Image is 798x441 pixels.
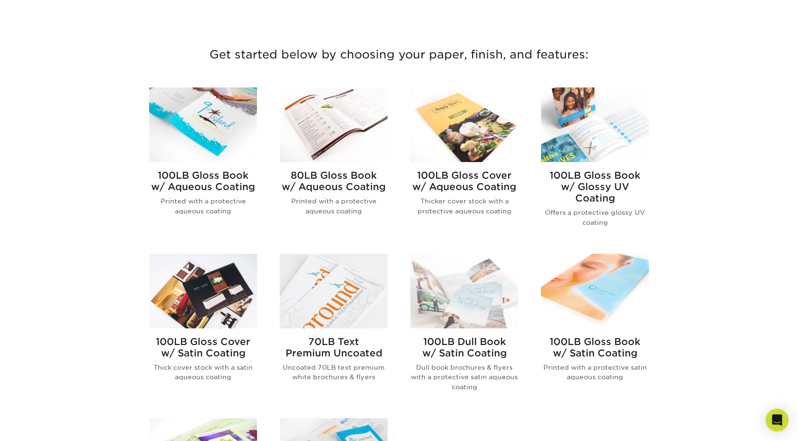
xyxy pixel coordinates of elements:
h3: Get started below by choosing your paper, finish, and features: [121,33,677,76]
a: 100LB Gloss Book<br/>w/ Glossy UV Coating Brochures & Flyers 100LB Gloss Bookw/ Glossy UV Coating... [541,87,649,242]
img: 100LB Gloss Cover<br/>w/ Aqueous Coating Brochures & Flyers [410,87,518,162]
img: 70LB Text<br/>Premium Uncoated Brochures & Flyers [280,254,388,328]
img: 100LB Gloss Book<br/>w/ Aqueous Coating Brochures & Flyers [149,87,257,162]
a: 100LB Gloss Book<br/>w/ Aqueous Coating Brochures & Flyers 100LB Gloss Bookw/ Aqueous Coating Pri... [149,87,257,242]
a: 80LB Gloss Book<br/>w/ Aqueous Coating Brochures & Flyers 80LB Gloss Bookw/ Aqueous Coating Print... [280,87,388,242]
img: 100LB Gloss Book<br/>w/ Satin Coating Brochures & Flyers [541,254,649,328]
p: Dull book brochures & flyers with a protective satin aqueous coating [410,363,518,392]
p: Uncoated 70LB text premium white brochures & flyers [280,363,388,382]
img: 100LB Dull Book<br/>w/ Satin Coating Brochures & Flyers [410,254,518,328]
a: 100LB Dull Book<br/>w/ Satin Coating Brochures & Flyers 100LB Dull Bookw/ Satin Coating Dull book... [410,254,518,407]
img: 100LB Gloss Book<br/>w/ Glossy UV Coating Brochures & Flyers [541,87,649,162]
a: 100LB Gloss Cover<br/>w/ Satin Coating Brochures & Flyers 100LB Gloss Coverw/ Satin Coating Thick... [149,254,257,407]
h2: 100LB Gloss Cover w/ Satin Coating [149,336,257,359]
h2: 100LB Gloss Book w/ Glossy UV Coating [541,170,649,204]
p: Offers a protective glossy UV coating [541,208,649,227]
h2: 100LB Gloss Book w/ Aqueous Coating [149,170,257,192]
a: 70LB Text<br/>Premium Uncoated Brochures & Flyers 70LB TextPremium Uncoated Uncoated 70LB text pr... [280,254,388,407]
p: Printed with a protective aqueous coating [280,196,388,216]
img: 100LB Gloss Cover<br/>w/ Satin Coating Brochures & Flyers [149,254,257,328]
p: Thicker cover stock with a protective aqueous coating [410,196,518,216]
h2: 80LB Gloss Book w/ Aqueous Coating [280,170,388,192]
div: Open Intercom Messenger [766,409,788,431]
a: 100LB Gloss Cover<br/>w/ Aqueous Coating Brochures & Flyers 100LB Gloss Coverw/ Aqueous Coating T... [410,87,518,242]
h2: 100LB Gloss Cover w/ Aqueous Coating [410,170,518,192]
h2: 70LB Text Premium Uncoated [280,336,388,359]
a: 100LB Gloss Book<br/>w/ Satin Coating Brochures & Flyers 100LB Gloss Bookw/ Satin Coating Printed... [541,254,649,407]
p: Printed with a protective aqueous coating [149,196,257,216]
p: Printed with a protective satin aqueous coating [541,363,649,382]
h2: 100LB Gloss Book w/ Satin Coating [541,336,649,359]
h2: 100LB Dull Book w/ Satin Coating [410,336,518,359]
p: Thick cover stock with a satin aqueous coating [149,363,257,382]
img: 80LB Gloss Book<br/>w/ Aqueous Coating Brochures & Flyers [280,87,388,162]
